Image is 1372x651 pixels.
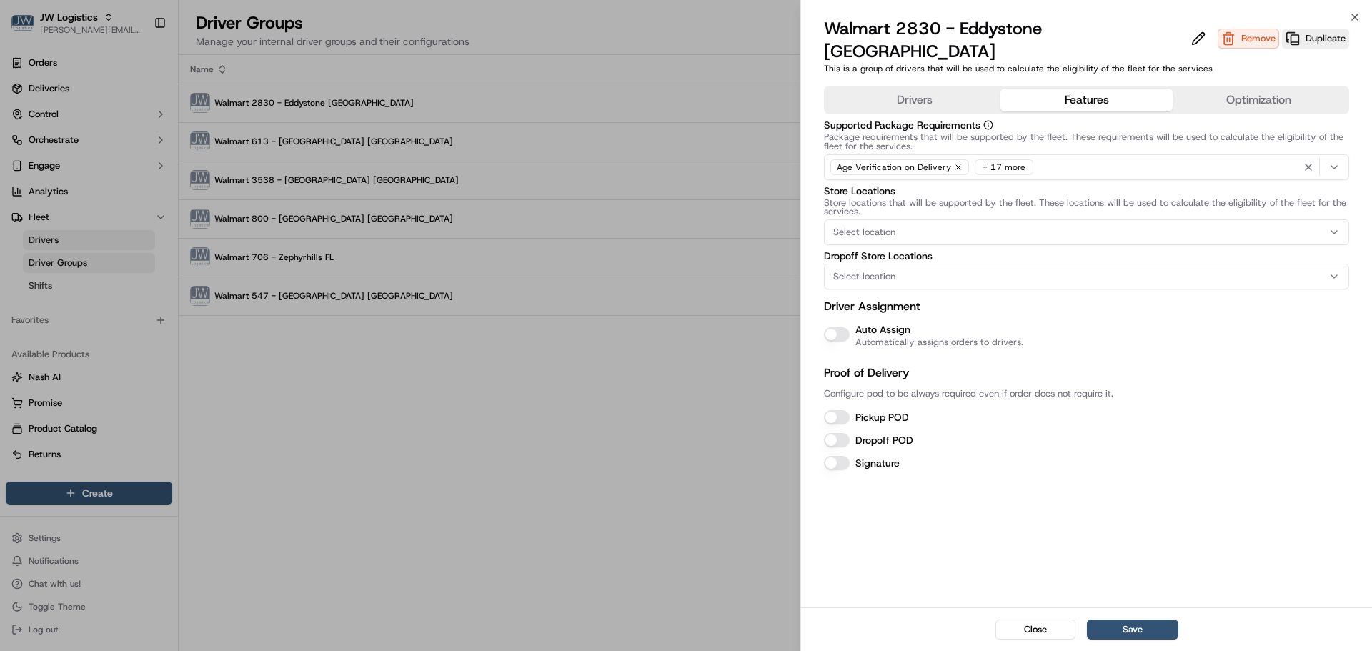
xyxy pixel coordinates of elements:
label: Auto Assign [855,323,910,336]
button: See all [222,183,260,200]
div: + 17 more [975,159,1033,175]
img: Jeff Sasse [14,247,37,269]
button: Duplicate [1282,29,1349,49]
a: Powered byPylon [101,354,173,365]
p: Driver Assignment [824,298,1349,315]
button: Start new chat [243,141,260,158]
span: • [119,260,124,272]
button: Duplicate [1282,29,1349,51]
label: Supported Package Requirements [824,120,1349,130]
img: Nash [14,14,43,43]
div: We're available if you need us! [64,151,197,162]
span: Select location [833,226,895,239]
div: 📗 [14,321,26,332]
button: Age Verification on Delivery+ 17 more [824,154,1349,180]
input: Got a question? Start typing here... [37,92,257,107]
p: Store locations that will be supported by the fleet. These locations will be used to calculate th... [824,199,1349,217]
span: [PERSON_NAME] [44,222,116,233]
button: Optimization [1173,89,1345,111]
span: [PERSON_NAME] [44,260,116,272]
span: Select location [833,270,895,283]
p: Welcome 👋 [14,57,260,80]
p: Automatically assigns orders to drivers. [855,338,1023,347]
span: • [119,222,124,233]
p: This is a group of drivers that will be used to calculate the eligibility of the fleet for the se... [824,63,1349,74]
img: 1736555255976-a54dd68f-1ca7-489b-9aae-adbdc363a1c4 [14,136,40,162]
span: [DATE] [126,222,156,233]
button: Select location [824,264,1349,289]
div: Start new chat [64,136,234,151]
label: Pickup POD [855,411,909,424]
label: Signature [855,457,900,469]
img: Jeff Sasse [14,208,37,231]
span: Age Verification on Delivery [837,161,951,173]
a: 📗Knowledge Base [9,314,115,339]
label: Store Locations [824,186,1349,196]
button: Remove [1218,29,1279,49]
p: Configure pod to be always required even if order does not require it. [824,387,1349,400]
span: Pylon [142,354,173,365]
label: Dropoff Store Locations [824,251,1349,261]
div: Past conversations [14,186,96,197]
span: [DATE] [126,260,156,272]
p: Package requirements that will be supported by the fleet. These requirements will be used to calc... [824,133,1349,151]
button: Close [995,620,1075,640]
label: Dropoff POD [855,434,913,447]
a: 💻API Documentation [115,314,235,339]
button: Drivers [828,89,1000,111]
img: 8571987876998_91fb9ceb93ad5c398215_72.jpg [30,136,56,162]
span: API Documentation [135,319,229,334]
button: Save [1087,620,1178,640]
button: Features [1000,89,1173,111]
button: Select location [824,219,1349,245]
div: Walmart 2830 - Eddystone [GEOGRAPHIC_DATA] [824,17,1215,63]
button: Remove [1218,29,1279,51]
div: 💻 [121,321,132,332]
span: Knowledge Base [29,319,109,334]
button: Supported Package Requirements [983,120,993,130]
p: Proof of Delivery [824,364,1349,382]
